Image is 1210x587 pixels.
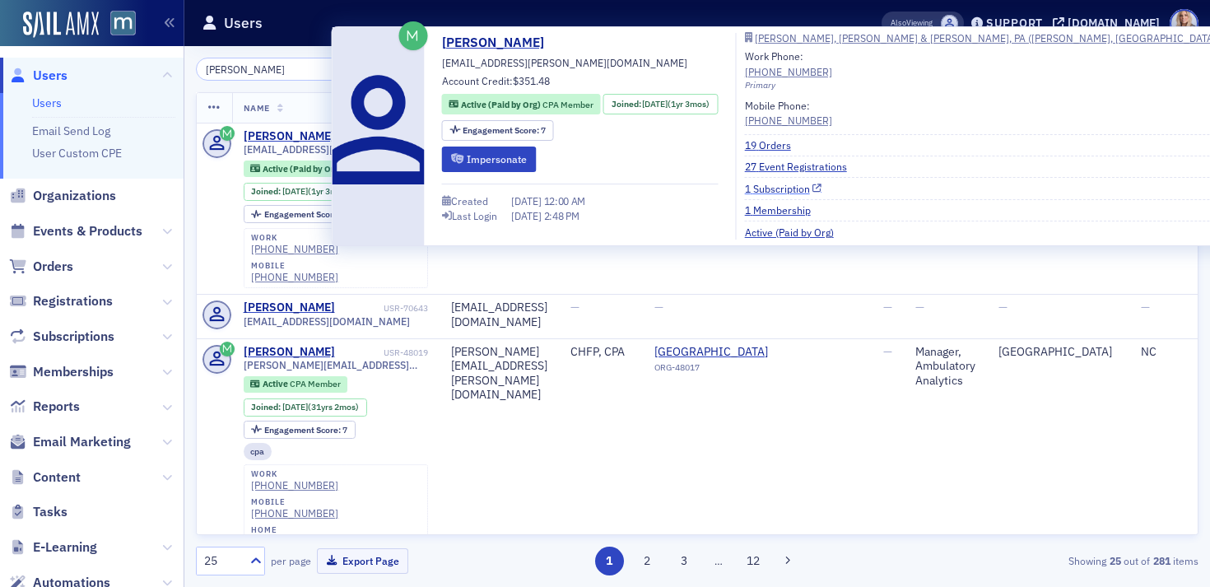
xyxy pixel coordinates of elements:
span: Profile [1170,9,1198,38]
div: Manager, Ambulatory Analytics [915,345,975,389]
div: Joined: 2024-05-21 00:00:00 [603,94,718,114]
a: 1 Membership [745,203,823,217]
span: Engagement Score : [463,124,541,136]
span: Content [33,468,81,487]
button: 12 [739,547,768,575]
button: 3 [670,547,699,575]
span: Users [33,67,67,85]
span: Subscriptions [33,328,114,346]
span: [DATE] [282,401,308,412]
button: [DOMAIN_NAME] [1053,17,1166,29]
a: Orders [9,258,73,276]
div: [EMAIL_ADDRESS][DOMAIN_NAME] [451,300,547,329]
div: (1yr 3mos) [282,186,350,197]
a: [PHONE_NUMBER] [251,243,338,255]
span: Active (Paid by Org) [461,99,542,110]
a: Email Marketing [9,433,131,451]
a: 1 Subscription [745,181,822,196]
div: work [251,233,338,243]
span: [EMAIL_ADDRESS][PERSON_NAME][DOMAIN_NAME] [244,143,428,156]
a: 19 Orders [745,137,803,152]
div: ORG-48017 [654,362,804,379]
a: User Custom CPE [32,146,122,161]
a: [PHONE_NUMBER] [745,64,832,79]
div: USR-48019 [337,347,428,358]
span: Memberships [33,363,114,381]
div: home [251,525,338,535]
a: Organizations [9,187,116,205]
a: [PHONE_NUMBER] [745,113,832,128]
span: — [570,300,579,314]
a: Registrations [9,292,113,310]
span: [DATE] [511,194,544,207]
img: SailAMX [110,11,136,36]
div: 7 [264,426,347,435]
a: [PERSON_NAME] [244,345,335,360]
a: Active CPA Member [250,379,340,389]
a: Active (Paid by Org) CPA Member [449,98,593,111]
div: Active (Paid by Org): Active (Paid by Org): CPA Member [442,94,601,114]
span: Events & Products [33,222,142,240]
span: Active (Paid by Org) [263,163,344,175]
a: Content [9,468,81,487]
a: [PERSON_NAME] [442,33,556,53]
span: [EMAIL_ADDRESS][PERSON_NAME][DOMAIN_NAME] [442,55,687,70]
button: 2 [632,547,661,575]
input: Search… [196,58,353,81]
div: Engagement Score: 7 [244,205,356,223]
div: [PERSON_NAME] [244,129,335,144]
button: Export Page [317,548,408,574]
div: Work Phone: [745,49,832,79]
span: Orders [33,258,73,276]
span: Justin Chase [941,15,958,32]
span: Active [263,378,290,389]
span: Joined : [251,186,282,197]
a: Users [32,96,62,110]
div: Support [986,16,1043,30]
a: [PHONE_NUMBER] [251,479,338,491]
button: 1 [595,547,624,575]
div: [PHONE_NUMBER] [251,507,338,519]
div: [PERSON_NAME] [244,300,335,315]
span: — [998,300,1008,314]
div: Also [891,17,906,28]
span: … [707,553,730,568]
div: Last Login [452,212,497,221]
a: Reports [9,398,80,416]
span: — [1141,300,1150,314]
span: Name [244,102,270,114]
h1: Users [224,13,263,33]
span: Peninsula Regional Medical Center [654,345,804,360]
span: Email Marketing [33,433,131,451]
div: Created [451,197,488,206]
button: Impersonate [442,147,537,172]
div: USR-70643 [337,303,428,314]
span: [PERSON_NAME][EMAIL_ADDRESS][PERSON_NAME][DOMAIN_NAME] [244,359,428,371]
a: Email Send Log [32,123,110,138]
div: Engagement Score: 7 [442,120,554,141]
span: Engagement Score : [264,424,342,436]
span: [DATE] [642,98,668,109]
span: Reports [33,398,80,416]
div: mobile [251,261,338,271]
div: (1yr 3mos) [642,98,710,111]
div: [DOMAIN_NAME] [1068,16,1160,30]
a: Events & Products [9,222,142,240]
a: Active (Paid by Org) [745,225,846,240]
label: per page [271,553,311,568]
a: [GEOGRAPHIC_DATA] [654,345,804,360]
span: 12:00 AM [544,194,586,207]
div: [GEOGRAPHIC_DATA] [998,345,1118,360]
div: 7 [463,126,546,135]
span: — [883,344,892,359]
div: (31yrs 2mos) [282,402,359,412]
div: Joined: 1994-06-22 00:00:00 [244,398,367,417]
strong: 281 [1150,553,1173,568]
span: [DATE] [282,185,308,197]
span: 2:48 PM [544,209,579,222]
span: Joined : [612,98,643,111]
